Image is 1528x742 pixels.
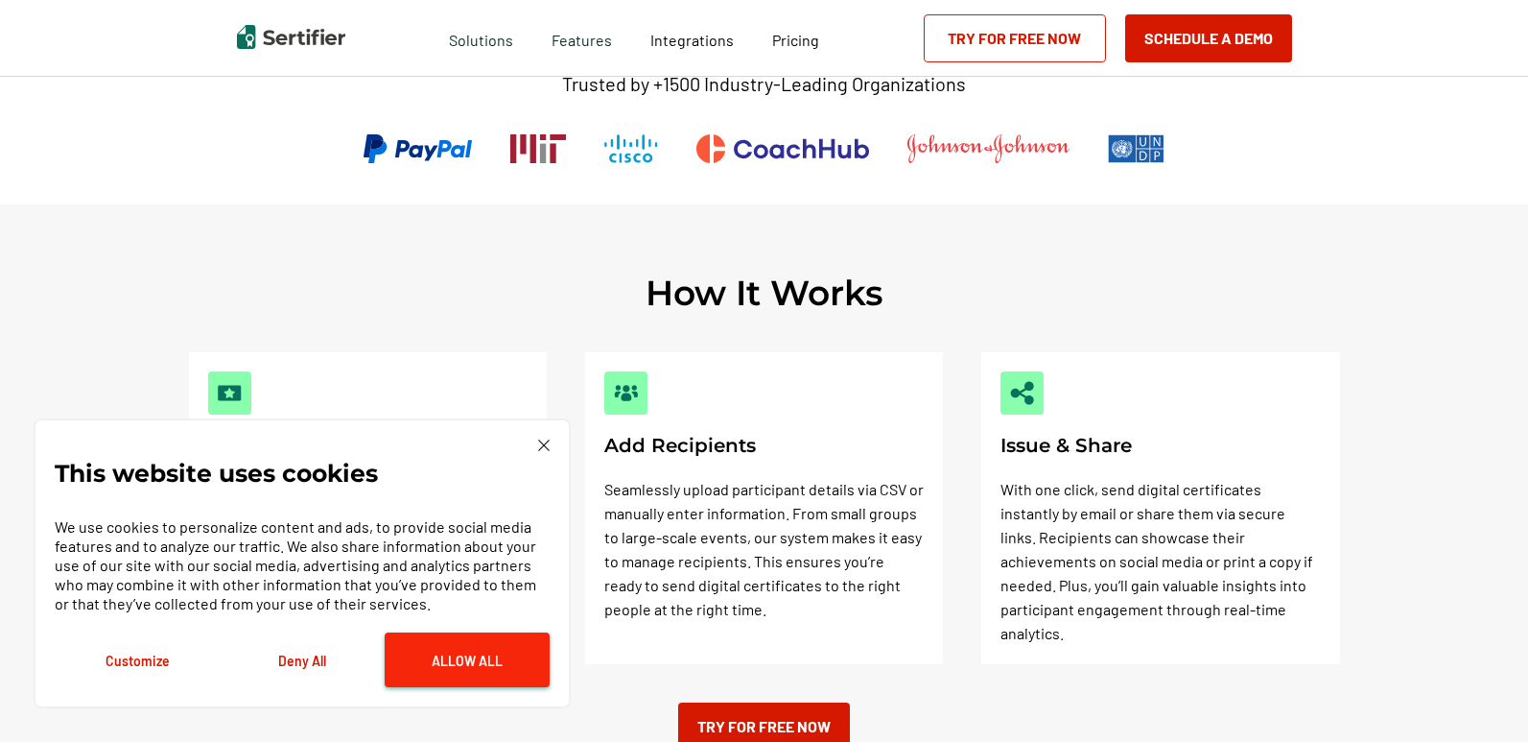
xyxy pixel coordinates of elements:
img: PayPal [364,134,472,163]
img: Johnson & Johnson [907,134,1069,163]
span: Solutions [449,26,513,50]
img: Issue & Share Image [1010,381,1034,405]
button: Customize [55,633,220,687]
img: Add Recipients Image [614,381,638,405]
a: Integrations [650,26,734,50]
p: With one click, send digital certificates instantly by email or share them via secure links. Reci... [1000,477,1320,645]
span: Integrations [650,31,734,49]
p: Trusted by +1500 Industry-Leading Organizations [562,72,966,96]
button: Schedule a Demo [1125,14,1292,62]
p: This website uses cookies [55,464,378,483]
span: Pricing [772,31,819,49]
button: Allow All [385,633,550,687]
a: Try for Free Now [924,14,1106,62]
img: Cisco [604,134,658,163]
iframe: Chat Widget [1432,650,1528,742]
img: Sertifier | Digital Credentialing Platform [237,25,345,49]
img: UNDP [1108,134,1164,163]
span: Features [552,26,612,50]
h3: Issue & Share [1000,434,1320,458]
a: Pricing [772,26,819,50]
button: Deny All [220,633,385,687]
img: Choose Template Image [218,381,242,405]
img: CoachHub [696,134,869,163]
h2: How It Works [646,272,883,314]
p: We use cookies to personalize content and ads, to provide social media features and to analyze ou... [55,517,550,613]
h3: Add Recipients [604,434,924,458]
p: Seamlessly upload participant details via CSV or manually enter information. From small groups to... [604,477,924,621]
img: Cookie Popup Close [538,440,550,451]
img: Massachusetts Institute of Technology [510,134,566,163]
